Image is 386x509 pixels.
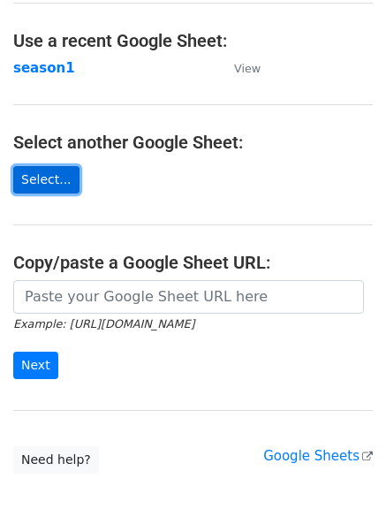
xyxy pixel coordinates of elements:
small: View [234,62,261,75]
input: Next [13,352,58,379]
a: View [216,60,261,76]
a: Select... [13,166,79,194]
a: Need help? [13,446,99,474]
small: Example: [URL][DOMAIN_NAME] [13,317,194,330]
a: Google Sheets [263,448,373,464]
iframe: Chat Widget [298,424,386,509]
h4: Copy/paste a Google Sheet URL: [13,252,373,273]
h4: Use a recent Google Sheet: [13,30,373,51]
h4: Select another Google Sheet: [13,132,373,153]
a: season1 [13,60,75,76]
input: Paste your Google Sheet URL here [13,280,364,314]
